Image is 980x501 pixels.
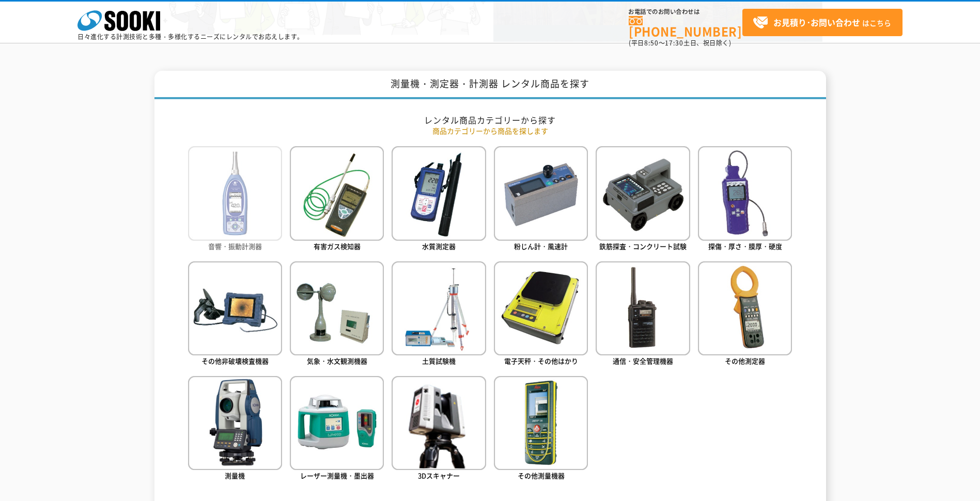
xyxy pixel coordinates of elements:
[188,126,792,136] p: 商品カテゴリーから商品を探します
[494,261,588,368] a: 電子天秤・その他はかり
[518,471,565,480] span: その他測量機器
[188,115,792,126] h2: レンタル商品カテゴリーから探す
[725,356,765,366] span: その他測定器
[154,71,826,99] h1: 測量機・測定器・計測器 レンタル商品を探す
[314,241,361,251] span: 有害ガス検知器
[290,146,384,240] img: 有害ガス検知器
[392,261,486,368] a: 土質試験機
[644,38,659,48] span: 8:50
[494,146,588,253] a: 粉じん計・風速計
[629,38,731,48] span: (平日 ～ 土日、祝日除く)
[596,146,690,253] a: 鉄筋探査・コンクリート試験
[188,261,282,355] img: その他非破壊検査機器
[742,9,903,36] a: お見積り･お問い合わせはこちら
[392,146,486,240] img: 水質測定器
[392,376,486,470] img: 3Dスキャナー
[422,241,456,251] span: 水質測定器
[188,376,282,483] a: 測量機
[201,356,269,366] span: その他非破壊検査機器
[753,15,891,30] span: はこちら
[290,261,384,368] a: 気象・水文観測機器
[504,356,578,366] span: 電子天秤・その他はかり
[698,146,792,240] img: 探傷・厚さ・膜厚・硬度
[392,261,486,355] img: 土質試験機
[708,241,782,251] span: 探傷・厚さ・膜厚・硬度
[773,16,860,28] strong: お見積り･お問い合わせ
[494,146,588,240] img: 粉じん計・風速計
[629,9,742,15] span: お電話でのお問い合わせは
[290,261,384,355] img: 気象・水文観測機器
[392,376,486,483] a: 3Dスキャナー
[290,146,384,253] a: 有害ガス検知器
[225,471,245,480] span: 測量機
[208,241,262,251] span: 音響・振動計測器
[599,241,687,251] span: 鉄筋探査・コンクリート試験
[188,376,282,470] img: 測量機
[422,356,456,366] span: 土質試験機
[596,261,690,368] a: 通信・安全管理機器
[494,376,588,483] a: その他測量機器
[77,34,304,40] p: 日々進化する計測技術と多種・多様化するニーズにレンタルでお応えします。
[613,356,673,366] span: 通信・安全管理機器
[290,376,384,483] a: レーザー測量機・墨出器
[188,146,282,253] a: 音響・振動計測器
[392,146,486,253] a: 水質測定器
[514,241,568,251] span: 粉じん計・風速計
[188,146,282,240] img: 音響・振動計測器
[494,376,588,470] img: その他測量機器
[629,16,742,37] a: [PHONE_NUMBER]
[307,356,367,366] span: 気象・水文観測機器
[596,261,690,355] img: 通信・安全管理機器
[596,146,690,240] img: 鉄筋探査・コンクリート試験
[698,261,792,368] a: その他測定器
[290,376,384,470] img: レーザー測量機・墨出器
[494,261,588,355] img: 電子天秤・その他はかり
[188,261,282,368] a: その他非破壊検査機器
[698,146,792,253] a: 探傷・厚さ・膜厚・硬度
[665,38,683,48] span: 17:30
[418,471,460,480] span: 3Dスキャナー
[698,261,792,355] img: その他測定器
[300,471,374,480] span: レーザー測量機・墨出器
